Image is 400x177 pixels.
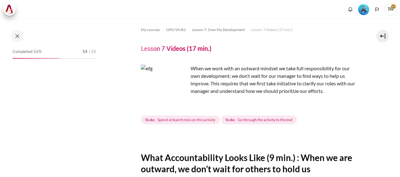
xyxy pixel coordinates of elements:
[5,5,14,14] img: Architeck
[89,49,96,55] span: / 25
[356,3,372,15] a: Level #3
[384,3,397,16] span: TH
[372,5,382,14] button: Languages
[141,65,188,112] img: efg
[141,114,298,126] div: Completion requirements for Lesson 7 Videos (17 min.)
[141,27,160,33] span: My courses
[192,27,245,33] span: Lesson 7: Own My Development
[82,49,87,55] span: 14
[384,3,397,16] a: User menu
[141,65,355,95] p: When we work with an outward mindset we take full responsibility for our own development; we don’...
[158,117,215,123] span: Spend at least 8 mins on this activity
[141,44,211,52] h4: Lesson 7 Videos (17 min.)
[13,58,59,59] div: 56%
[251,26,293,34] a: Lesson 7 Videos (17 min.)
[13,49,42,55] span: Completed 56%
[192,26,245,34] a: Lesson 7: Own My Development
[346,5,355,14] div: Show notification window with no new notifications
[166,26,186,34] a: OPO VN B2
[3,3,19,16] a: Architeck Architeck
[358,4,369,15] img: Level #3
[238,117,292,123] span: Go through the activity to the end
[358,3,369,15] div: Level #3
[145,117,155,123] strong: To do:
[166,27,186,33] span: OPO VN B2
[141,26,160,34] a: My courses
[141,25,355,35] nav: Navigation bar
[225,117,235,123] strong: To do:
[251,27,293,33] span: Lesson 7 Videos (17 min.)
